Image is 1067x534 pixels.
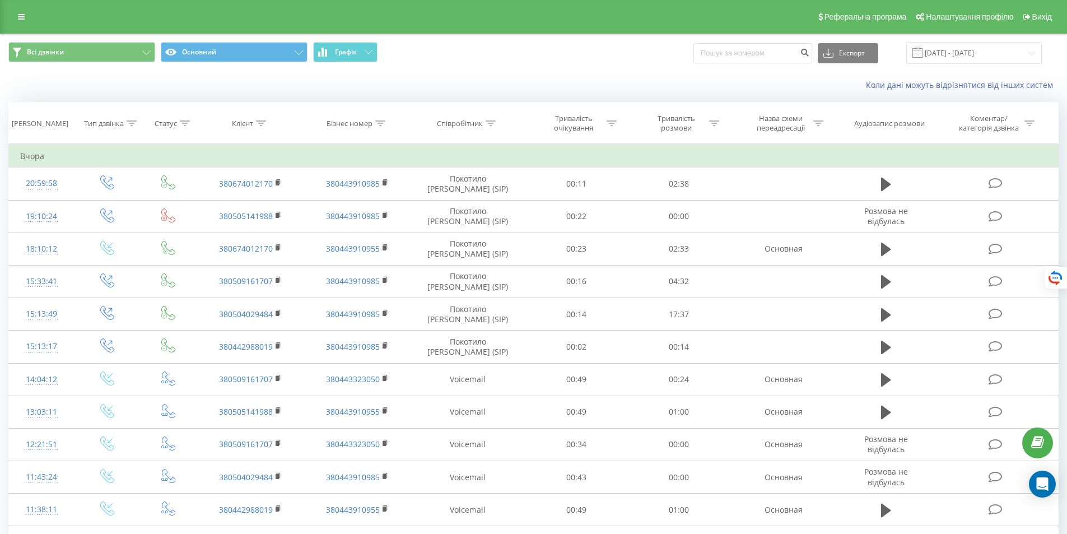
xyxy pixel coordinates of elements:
[326,243,380,254] a: 380443910955
[219,472,273,482] a: 380504029484
[525,265,628,298] td: 00:16
[525,233,628,265] td: 00:23
[1032,12,1052,21] span: Вихід
[326,178,380,189] a: 380443910985
[411,298,525,331] td: Покотило [PERSON_NAME] (SIP)
[926,12,1013,21] span: Налаштування профілю
[411,168,525,200] td: Покотило [PERSON_NAME] (SIP)
[411,428,525,461] td: Voicemail
[411,363,525,396] td: Voicemail
[155,119,177,128] div: Статус
[20,271,63,292] div: 15:33:41
[84,119,124,128] div: Тип дзвінка
[335,48,357,56] span: Графік
[326,341,380,352] a: 380443910985
[326,406,380,417] a: 380443910955
[232,119,253,128] div: Клієнт
[525,298,628,331] td: 00:14
[1029,471,1056,498] div: Open Intercom Messenger
[730,461,836,494] td: Основная
[161,42,307,62] button: Основний
[411,461,525,494] td: Voicemail
[411,265,525,298] td: Покотило [PERSON_NAME] (SIP)
[20,173,63,194] div: 20:59:58
[693,43,812,63] input: Пошук за номером
[326,504,380,515] a: 380443910955
[628,168,730,200] td: 02:38
[818,43,878,63] button: Експорт
[730,428,836,461] td: Основная
[956,114,1022,133] div: Коментар/категорія дзвінка
[27,48,64,57] span: Всі дзвінки
[864,466,908,487] span: Розмова не відбулась
[20,369,63,391] div: 14:04:12
[525,461,628,494] td: 00:43
[525,428,628,461] td: 00:34
[854,119,925,128] div: Аудіозапис розмови
[628,494,730,526] td: 01:00
[628,396,730,428] td: 01:00
[20,206,63,227] div: 19:10:24
[326,276,380,286] a: 380443910985
[219,406,273,417] a: 380505141988
[8,42,155,62] button: Всі дзвінки
[411,331,525,363] td: Покотило [PERSON_NAME] (SIP)
[628,363,730,396] td: 00:24
[864,434,908,454] span: Розмова не відбулась
[544,114,604,133] div: Тривалість очікування
[628,233,730,265] td: 02:33
[628,265,730,298] td: 04:32
[525,168,628,200] td: 00:11
[12,119,68,128] div: [PERSON_NAME]
[525,494,628,526] td: 00:49
[219,178,273,189] a: 380674012170
[751,114,810,133] div: Назва схеми переадресації
[525,396,628,428] td: 00:49
[326,309,380,319] a: 380443910985
[219,374,273,384] a: 380509161707
[628,428,730,461] td: 00:00
[730,494,836,526] td: Основная
[327,119,372,128] div: Бізнес номер
[219,309,273,319] a: 380504029484
[525,331,628,363] td: 00:02
[411,494,525,526] td: Voicemail
[219,341,273,352] a: 380442988019
[866,80,1059,90] a: Коли дані можуть відрізнятися вiд інших систем
[628,298,730,331] td: 17:37
[219,504,273,515] a: 380442988019
[219,243,273,254] a: 380674012170
[326,211,380,221] a: 380443910985
[20,499,63,521] div: 11:38:11
[646,114,706,133] div: Тривалість розмови
[313,42,378,62] button: Графік
[628,461,730,494] td: 00:00
[326,439,380,449] a: 380443323050
[437,119,483,128] div: Співробітник
[219,439,273,449] a: 380509161707
[730,363,836,396] td: Основная
[326,374,380,384] a: 380443323050
[20,434,63,456] div: 12:21:51
[20,401,63,423] div: 13:03:11
[20,336,63,357] div: 15:13:17
[411,200,525,233] td: Покотило [PERSON_NAME] (SIP)
[326,472,380,482] a: 380443910985
[219,211,273,221] a: 380505141988
[628,331,730,363] td: 00:14
[219,276,273,286] a: 380509161707
[525,200,628,233] td: 00:22
[730,233,836,265] td: Основная
[20,303,63,325] div: 15:13:49
[864,206,908,226] span: Розмова не відбулась
[525,363,628,396] td: 00:49
[628,200,730,233] td: 00:00
[20,238,63,260] div: 18:10:12
[730,396,836,428] td: Основная
[20,466,63,488] div: 11:43:24
[9,145,1059,168] td: Вчора
[411,233,525,265] td: Покотило [PERSON_NAME] (SIP)
[824,12,907,21] span: Реферальна програма
[411,396,525,428] td: Voicemail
